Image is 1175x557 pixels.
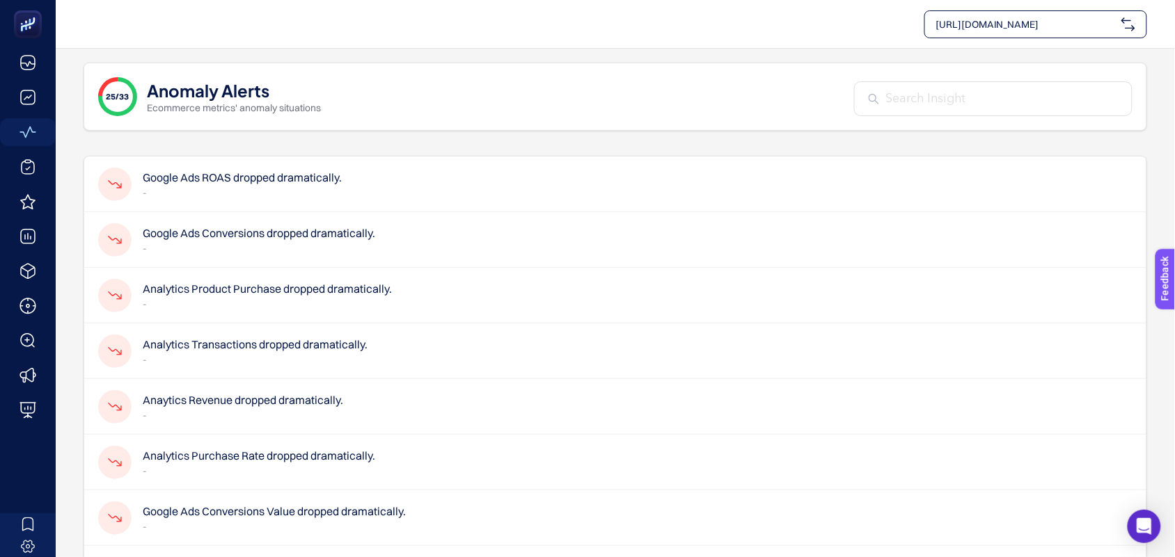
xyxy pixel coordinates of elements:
span: 25/33 [107,91,129,102]
div: Open Intercom Messenger [1128,510,1161,543]
input: Search Insight [886,90,1118,108]
h1: Anomaly Alerts [147,79,269,101]
h4: Google Ads Conversions dropped dramatically. [143,225,375,241]
span: [URL][DOMAIN_NAME] [936,17,1116,31]
h4: Analytics Product Purchase dropped dramatically. [143,280,392,297]
p: - [143,464,375,478]
h4: Analytics Purchase Rate dropped dramatically. [143,447,375,464]
h4: Analytics Transactions dropped dramatically. [143,336,368,353]
span: Feedback [8,4,53,15]
p: - [143,186,342,200]
p: Ecommerce metrics' anomaly situations [147,101,321,115]
h4: Google Ads ROAS dropped dramatically. [143,169,342,186]
p: - [143,353,368,366]
h4: Google Ads Conversions Value dropped dramatically. [143,503,406,519]
h4: Anaytics Revenue dropped dramatically. [143,391,343,408]
img: svg%3e [1121,17,1135,31]
p: - [143,408,343,422]
p: - [143,297,392,311]
p: - [143,241,375,255]
p: - [143,519,406,533]
img: Search Insight [869,94,879,104]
